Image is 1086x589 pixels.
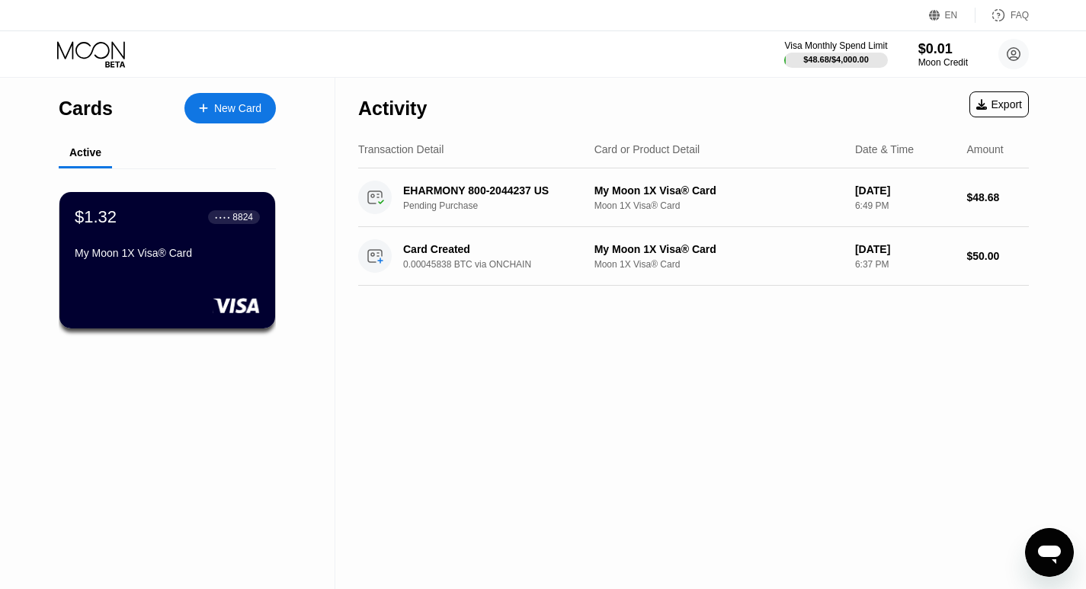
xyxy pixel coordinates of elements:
[59,192,275,328] div: $1.32● ● ● ●8824My Moon 1X Visa® Card
[594,184,843,197] div: My Moon 1X Visa® Card
[976,98,1022,110] div: Export
[803,55,869,64] div: $48.68 / $4,000.00
[75,247,260,259] div: My Moon 1X Visa® Card
[975,8,1029,23] div: FAQ
[594,259,843,270] div: Moon 1X Visa® Card
[358,168,1029,227] div: EHARMONY 800-2044237 USPending PurchaseMy Moon 1X Visa® CardMoon 1X Visa® Card[DATE]6:49 PM$48.68
[594,243,843,255] div: My Moon 1X Visa® Card
[966,250,1029,262] div: $50.00
[358,143,444,155] div: Transaction Detail
[69,146,101,158] div: Active
[403,184,591,197] div: EHARMONY 800-2044237 US
[966,191,1029,203] div: $48.68
[945,10,958,21] div: EN
[855,184,955,197] div: [DATE]
[855,259,955,270] div: 6:37 PM
[918,57,968,68] div: Moon Credit
[403,200,604,211] div: Pending Purchase
[918,41,968,57] div: $0.01
[215,215,230,219] div: ● ● ● ●
[784,40,887,51] div: Visa Monthly Spend Limit
[232,212,253,222] div: 8824
[75,207,117,227] div: $1.32
[358,98,427,120] div: Activity
[855,243,955,255] div: [DATE]
[214,102,261,115] div: New Card
[855,200,955,211] div: 6:49 PM
[59,98,113,120] div: Cards
[969,91,1029,117] div: Export
[918,41,968,68] div: $0.01Moon Credit
[1011,10,1029,21] div: FAQ
[855,143,914,155] div: Date & Time
[184,93,276,123] div: New Card
[358,227,1029,286] div: Card Created0.00045838 BTC via ONCHAINMy Moon 1X Visa® CardMoon 1X Visa® Card[DATE]6:37 PM$50.00
[594,200,843,211] div: Moon 1X Visa® Card
[594,143,700,155] div: Card or Product Detail
[929,8,975,23] div: EN
[403,259,604,270] div: 0.00045838 BTC via ONCHAIN
[784,40,887,68] div: Visa Monthly Spend Limit$48.68/$4,000.00
[1025,528,1074,577] iframe: Button to launch messaging window
[403,243,591,255] div: Card Created
[966,143,1003,155] div: Amount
